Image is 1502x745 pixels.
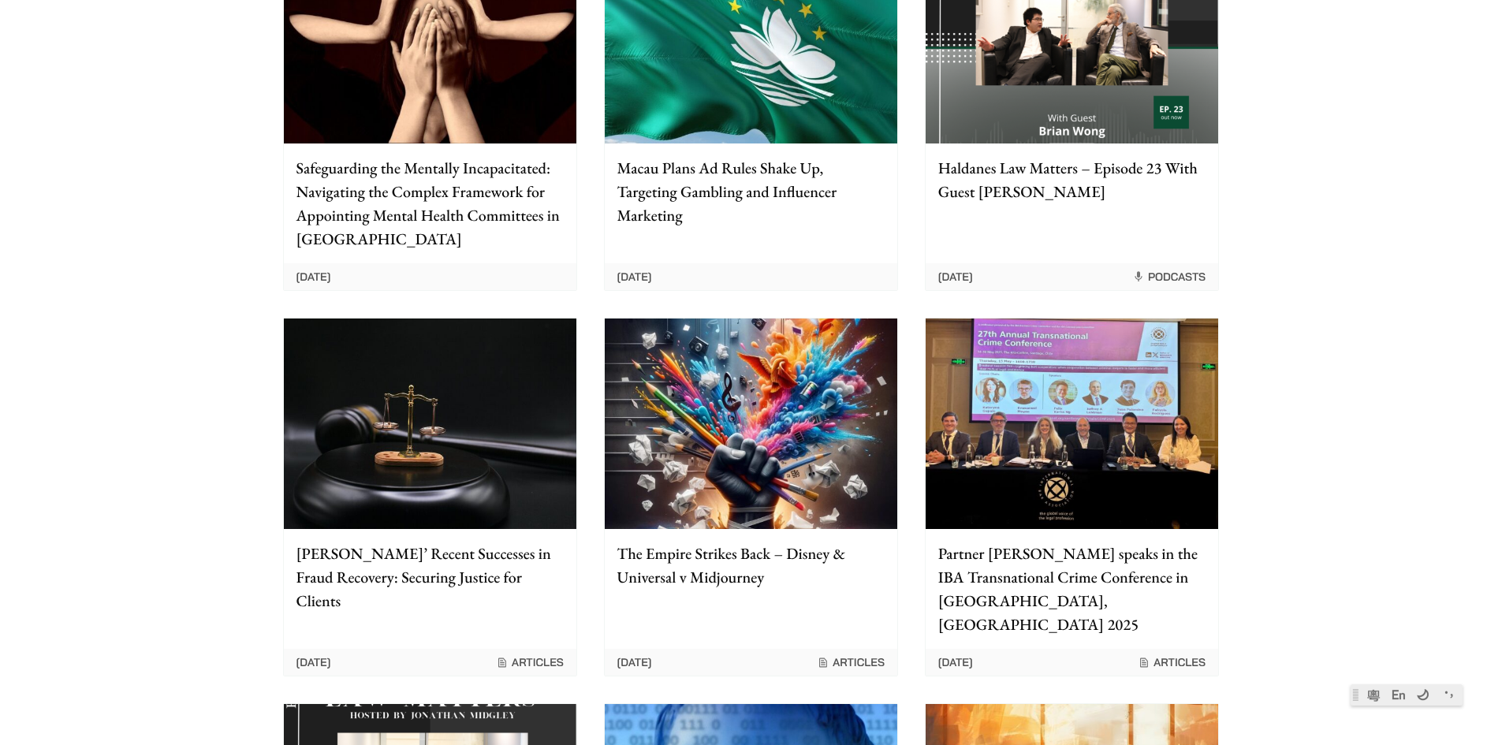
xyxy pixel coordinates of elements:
time: [DATE] [938,270,973,284]
p: [PERSON_NAME]’ Recent Successes in Fraud Recovery: Securing Justice for Clients [296,542,564,613]
a: [PERSON_NAME]’ Recent Successes in Fraud Recovery: Securing Justice for Clients [DATE] Articles [283,318,577,676]
a: The Empire Strikes Back – Disney & Universal v Midjourney [DATE] Articles [604,318,898,676]
span: Articles [1138,655,1206,669]
span: Articles [817,655,885,669]
span: Podcasts [1132,270,1206,284]
p: Haldanes Law Matters – Episode 23 With Guest [PERSON_NAME] [938,156,1206,203]
time: [DATE] [938,655,973,669]
p: Macau Plans Ad Rules Shake Up, Targeting Gambling and Influencer Marketing [617,156,885,227]
p: The Empire Strikes Back – Disney & Universal v Midjourney [617,542,885,589]
a: Partner [PERSON_NAME] speaks in the IBA Transnational Crime Conference in [GEOGRAPHIC_DATA], [GEO... [925,318,1219,676]
time: [DATE] [617,655,652,669]
p: Partner [PERSON_NAME] speaks in the IBA Transnational Crime Conference in [GEOGRAPHIC_DATA], [GEO... [938,542,1206,636]
time: [DATE] [617,270,652,284]
time: [DATE] [296,270,331,284]
p: Safeguarding the Mentally Incapacitated: Navigating the Complex Framework for Appointing Mental H... [296,156,564,251]
span: Articles [496,655,564,669]
time: [DATE] [296,655,331,669]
